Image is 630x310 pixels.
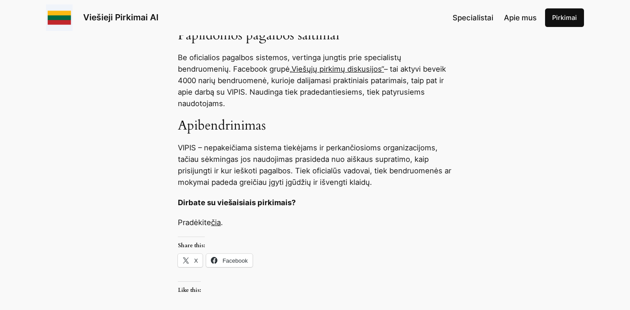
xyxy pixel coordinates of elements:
p: Pradėkite . [178,217,452,228]
h3: Like this: [178,281,201,293]
span: Specialistai [453,13,493,22]
h3: Share this: [178,237,205,249]
a: čia [211,218,221,227]
p: VIPIS – nepakeičiama sistema tiekėjams ir perkančiosioms organizacijoms, tačiau sėkmingas jos nau... [178,142,452,188]
span: Apie mus [504,13,537,22]
a: „Viešųjų pirkimų diskusijos“ [290,65,384,73]
span: Facebook [223,257,248,264]
span: X [194,257,198,264]
a: Pirkimai [545,8,584,27]
h3: Apibendrinimas [178,118,452,134]
nav: Navigation [453,12,537,23]
h3: Papildomos pagalbos šaltiniai [178,28,452,44]
a: Apie mus [504,12,537,23]
a: Specialistai [453,12,493,23]
a: X [178,254,203,267]
a: Viešieji Pirkimai AI [83,12,158,23]
a: Facebook [206,254,253,267]
img: Viešieji pirkimai logo [46,4,73,31]
strong: Dirbate su viešaisiais pirkimais? [178,198,296,207]
p: Be oficialios pagalbos sistemos, vertinga jungtis prie specialistų bendruomenių. Facebook grupė –... [178,52,452,109]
